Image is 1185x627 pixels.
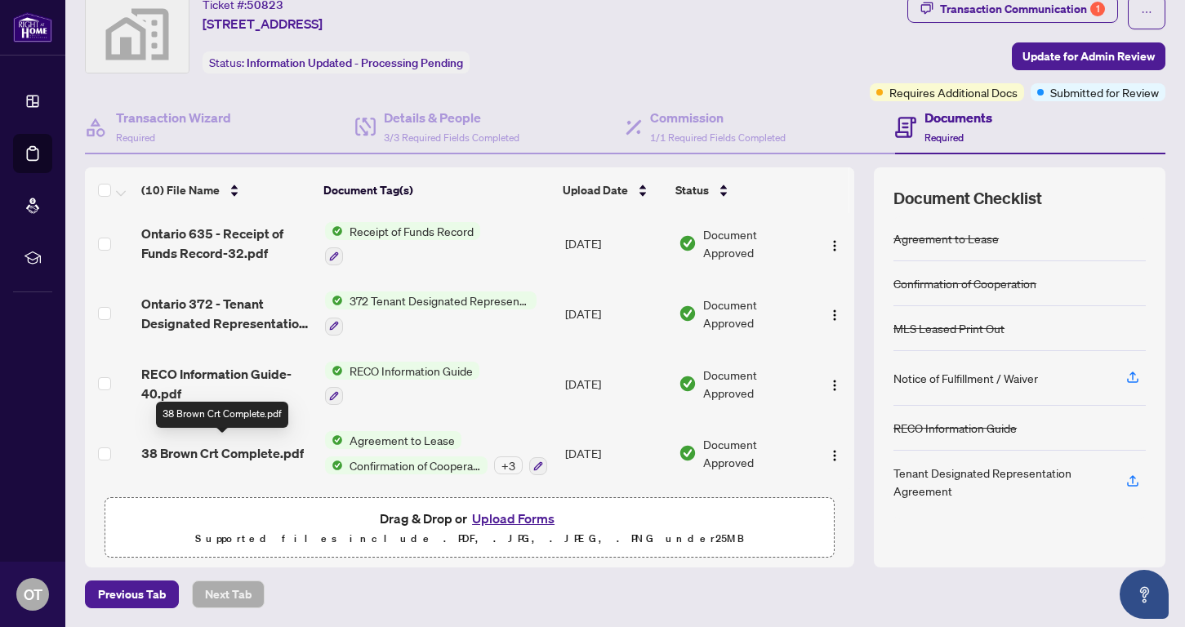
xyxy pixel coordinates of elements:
[822,371,848,397] button: Logo
[559,209,672,279] td: [DATE]
[703,225,808,261] span: Document Approved
[675,181,709,199] span: Status
[650,108,786,127] h4: Commission
[703,296,808,331] span: Document Approved
[563,181,628,199] span: Upload Date
[203,14,323,33] span: [STREET_ADDRESS]
[1022,43,1155,69] span: Update for Admin Review
[203,51,470,73] div: Status:
[325,291,343,309] img: Status Icon
[13,12,52,42] img: logo
[325,431,547,475] button: Status IconAgreement to LeaseStatus IconConfirmation of Cooperation+3
[380,508,559,529] span: Drag & Drop or
[343,431,461,449] span: Agreement to Lease
[924,108,992,127] h4: Documents
[828,239,841,252] img: Logo
[828,449,841,462] img: Logo
[247,56,463,70] span: Information Updated - Processing Pending
[924,131,964,144] span: Required
[893,319,1005,337] div: MLS Leased Print Out
[384,131,519,144] span: 3/3 Required Fields Completed
[893,229,999,247] div: Agreement to Lease
[343,291,537,309] span: 372 Tenant Designated Representation Agreement - Authority for Lease or Purchase
[156,402,288,428] div: 38 Brown Crt Complete.pdf
[828,309,841,322] img: Logo
[703,435,808,471] span: Document Approved
[192,580,265,608] button: Next Tab
[822,440,848,466] button: Logo
[494,456,523,474] div: + 3
[24,583,42,606] span: OT
[559,278,672,349] td: [DATE]
[317,167,555,213] th: Document Tag(s)
[669,167,810,213] th: Status
[1050,83,1159,101] span: Submitted for Review
[828,379,841,392] img: Logo
[325,291,537,336] button: Status Icon372 Tenant Designated Representation Agreement - Authority for Lease or Purchase
[343,222,480,240] span: Receipt of Funds Record
[556,167,669,213] th: Upload Date
[325,431,343,449] img: Status Icon
[325,222,480,266] button: Status IconReceipt of Funds Record
[135,167,318,213] th: (10) File Name
[822,300,848,327] button: Logo
[679,234,697,252] img: Document Status
[384,108,519,127] h4: Details & People
[141,443,304,463] span: 38 Brown Crt Complete.pdf
[893,187,1042,210] span: Document Checklist
[116,131,155,144] span: Required
[98,581,166,607] span: Previous Tab
[893,419,1017,437] div: RECO Information Guide
[1120,570,1169,619] button: Open asap
[559,418,672,488] td: [DATE]
[893,464,1107,500] div: Tenant Designated Representation Agreement
[889,83,1018,101] span: Requires Additional Docs
[650,131,786,144] span: 1/1 Required Fields Completed
[325,222,343,240] img: Status Icon
[325,456,343,474] img: Status Icon
[679,444,697,462] img: Document Status
[893,369,1038,387] div: Notice of Fulfillment / Waiver
[141,181,220,199] span: (10) File Name
[1090,2,1105,16] div: 1
[343,362,479,380] span: RECO Information Guide
[822,230,848,256] button: Logo
[141,294,312,333] span: Ontario 372 - Tenant Designated Representation Agreement - Authority for Lease or Purchase-6.pdf
[325,362,479,406] button: Status IconRECO Information Guide
[1012,42,1165,70] button: Update for Admin Review
[679,305,697,322] img: Document Status
[115,529,824,549] p: Supported files include .PDF, .JPG, .JPEG, .PNG under 25 MB
[679,375,697,393] img: Document Status
[343,456,488,474] span: Confirmation of Cooperation
[893,274,1036,292] div: Confirmation of Cooperation
[703,366,808,402] span: Document Approved
[141,364,312,403] span: RECO Information Guide-40.pdf
[116,108,231,127] h4: Transaction Wizard
[559,349,672,419] td: [DATE]
[85,580,179,608] button: Previous Tab
[467,508,559,529] button: Upload Forms
[141,224,312,263] span: Ontario 635 - Receipt of Funds Record-32.pdf
[1141,7,1152,18] span: ellipsis
[105,498,834,558] span: Drag & Drop orUpload FormsSupported files include .PDF, .JPG, .JPEG, .PNG under25MB
[325,362,343,380] img: Status Icon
